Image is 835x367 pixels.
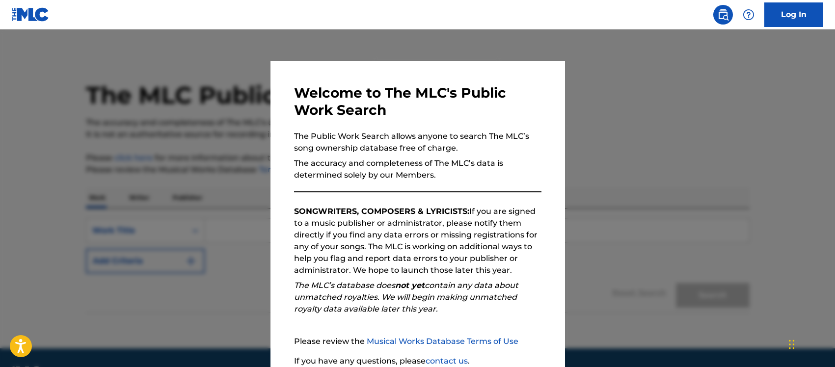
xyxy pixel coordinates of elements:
[743,9,754,21] img: help
[786,320,835,367] iframe: Chat Widget
[294,84,541,119] h3: Welcome to The MLC's Public Work Search
[294,207,469,216] strong: SONGWRITERS, COMPOSERS & LYRICISTS:
[294,157,541,181] p: The accuracy and completeness of The MLC’s data is determined solely by our Members.
[294,206,541,276] p: If you are signed to a music publisher or administrator, please notify them directly if you find ...
[294,355,541,367] p: If you have any questions, please .
[367,337,518,346] a: Musical Works Database Terms of Use
[395,281,425,290] strong: not yet
[426,356,468,366] a: contact us
[789,330,795,359] div: Drag
[717,9,729,21] img: search
[739,5,758,25] div: Help
[294,281,518,314] em: The MLC’s database does contain any data about unmatched royalties. We will begin making unmatche...
[713,5,733,25] a: Public Search
[764,2,823,27] a: Log In
[12,7,50,22] img: MLC Logo
[294,131,541,154] p: The Public Work Search allows anyone to search The MLC’s song ownership database free of charge.
[294,336,541,347] p: Please review the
